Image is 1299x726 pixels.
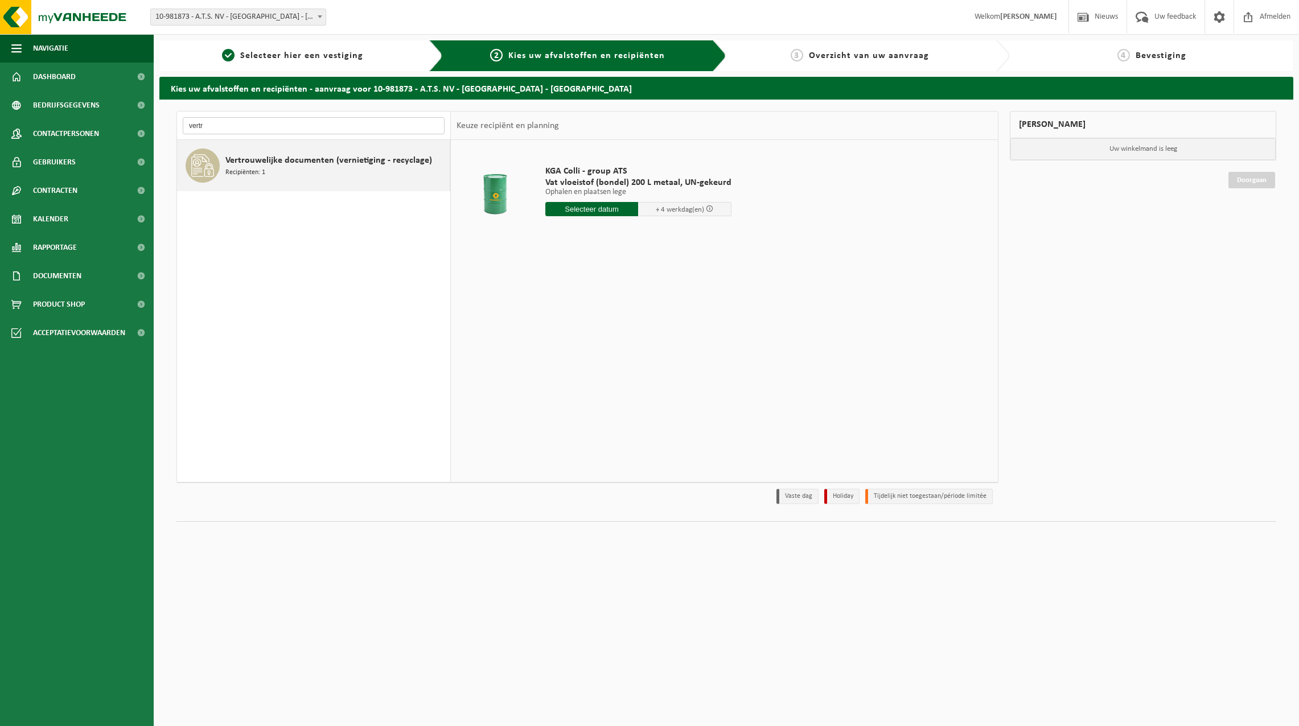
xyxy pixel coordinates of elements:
div: Keuze recipiënt en planning [451,112,565,140]
span: Bedrijfsgegevens [33,91,100,119]
h2: Kies uw afvalstoffen en recipiënten - aanvraag voor 10-981873 - A.T.S. NV - [GEOGRAPHIC_DATA] - [... [159,77,1293,99]
input: Materiaal zoeken [183,117,445,134]
span: 10-981873 - A.T.S. NV - LANGERBRUGGE - GENT [150,9,326,26]
span: 4 [1117,49,1130,61]
p: Uw winkelmand is leeg [1010,138,1276,160]
li: Vaste dag [776,489,819,504]
span: Kies uw afvalstoffen en recipiënten [508,51,665,60]
span: Recipiënten: 1 [225,167,265,178]
span: Kalender [33,205,68,233]
p: Ophalen en plaatsen lege [545,188,731,196]
span: KGA Colli - group ATS [545,166,731,177]
span: Bevestiging [1136,51,1186,60]
span: Selecteer hier een vestiging [240,51,363,60]
span: Navigatie [33,34,68,63]
strong: [PERSON_NAME] [1000,13,1057,21]
a: 1Selecteer hier een vestiging [165,49,420,63]
input: Selecteer datum [545,202,639,216]
span: Rapportage [33,233,77,262]
span: + 4 werkdag(en) [656,206,704,213]
span: Vertrouwelijke documenten (vernietiging - recyclage) [225,154,432,167]
span: Gebruikers [33,148,76,176]
span: Documenten [33,262,81,290]
span: Contactpersonen [33,119,99,148]
span: Dashboard [33,63,76,91]
span: Product Shop [33,290,85,319]
span: 2 [490,49,503,61]
span: Overzicht van uw aanvraag [809,51,929,60]
button: Vertrouwelijke documenten (vernietiging - recyclage) Recipiënten: 1 [177,140,450,191]
li: Tijdelijk niet toegestaan/période limitée [865,489,993,504]
span: 3 [791,49,803,61]
span: 10-981873 - A.T.S. NV - LANGERBRUGGE - GENT [151,9,326,25]
span: 1 [222,49,235,61]
div: [PERSON_NAME] [1010,111,1276,138]
a: Doorgaan [1228,172,1275,188]
span: Vat vloeistof (bondel) 200 L metaal, UN-gekeurd [545,177,731,188]
li: Holiday [824,489,860,504]
span: Contracten [33,176,77,205]
span: Acceptatievoorwaarden [33,319,125,347]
